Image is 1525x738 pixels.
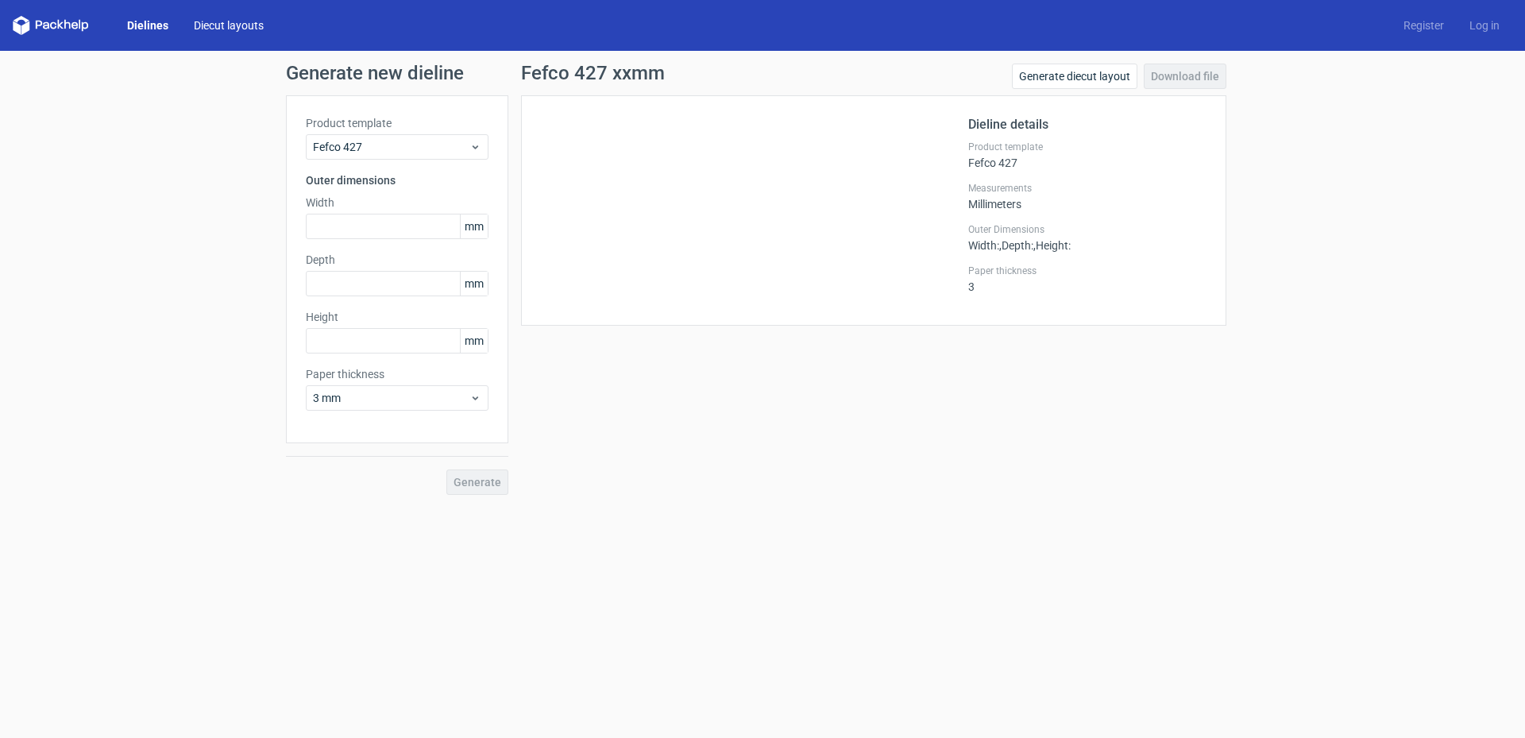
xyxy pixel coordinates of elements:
[968,141,1206,153] label: Product template
[968,115,1206,134] h2: Dieline details
[460,272,488,296] span: mm
[306,366,488,382] label: Paper thickness
[1012,64,1137,89] a: Generate diecut layout
[968,182,1206,195] label: Measurements
[460,214,488,238] span: mm
[306,172,488,188] h3: Outer dimensions
[181,17,276,33] a: Diecut layouts
[968,265,1206,277] label: Paper thickness
[286,64,1239,83] h1: Generate new dieline
[313,390,469,406] span: 3 mm
[1391,17,1457,33] a: Register
[1033,239,1071,252] span: , Height :
[306,115,488,131] label: Product template
[1457,17,1512,33] a: Log in
[306,252,488,268] label: Depth
[306,309,488,325] label: Height
[999,239,1033,252] span: , Depth :
[521,64,665,83] h1: Fefco 427 xxmm
[968,265,1206,293] div: 3
[306,195,488,211] label: Width
[313,139,469,155] span: Fefco 427
[968,239,999,252] span: Width :
[968,141,1206,169] div: Fefco 427
[114,17,181,33] a: Dielines
[968,223,1206,236] label: Outer Dimensions
[460,329,488,353] span: mm
[968,182,1206,211] div: Millimeters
